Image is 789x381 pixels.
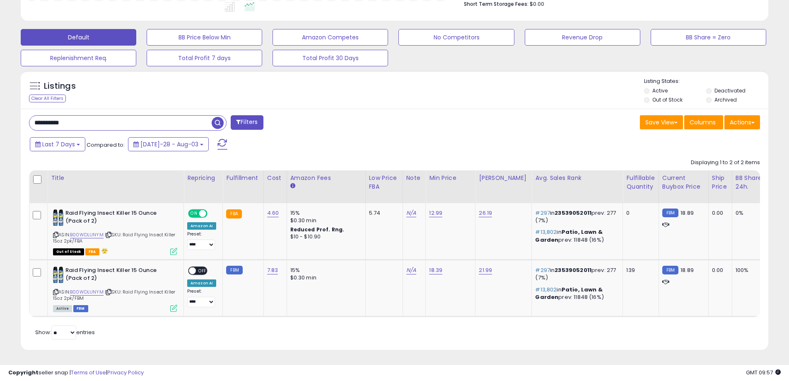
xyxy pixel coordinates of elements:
a: 7.83 [267,266,278,274]
span: Patio, Lawn & Garden [535,286,602,301]
span: 18.89 [680,209,694,217]
span: #13,802 [535,286,557,294]
p: Listing States: [644,78,768,85]
b: Reduced Prof. Rng. [290,226,345,233]
button: Amazon Competes [273,29,388,46]
div: 0.00 [712,209,726,217]
div: Note [406,174,422,182]
span: #13,802 [535,228,557,236]
button: [DATE]-28 - Aug-03 [128,137,209,151]
a: 18.39 [429,266,442,274]
button: Total Profit 30 Days [273,50,388,66]
span: Compared to: [87,141,125,149]
div: seller snap | | [8,369,144,377]
a: 21.99 [479,266,492,274]
button: Filters [231,115,263,130]
div: Amazon AI [187,279,216,287]
div: ASIN: [53,267,177,311]
span: #297 [535,266,550,274]
div: 100% [736,267,763,274]
p: in prev: 277 (7%) [535,209,616,224]
div: 0 [626,209,652,217]
div: Amazon Fees [290,174,362,182]
img: 51hwg78UFzL._SL40_.jpg [53,267,63,283]
span: FBA [85,248,99,255]
label: Out of Stock [652,96,683,103]
h5: Listings [44,80,76,92]
label: Archived [714,96,737,103]
small: Amazon Fees. [290,182,295,190]
span: | SKU: Raid Flying Insect Killer 15oz 2pk/FBM [53,289,175,301]
div: Preset: [187,231,216,250]
span: Show: entries [35,328,95,336]
a: 26.19 [479,209,492,217]
div: 0% [736,209,763,217]
div: Min Price [429,174,472,182]
b: Short Term Storage Fees: [464,0,528,7]
span: 2025-08-11 09:57 GMT [746,369,781,376]
div: Repricing [187,174,219,182]
button: Replenishment Req. [21,50,136,66]
div: Preset: [187,289,216,307]
p: in prev: 277 (7%) [535,267,616,282]
span: 23539052011 [555,209,591,217]
div: Displaying 1 to 2 of 2 items [691,159,760,167]
div: 15% [290,209,359,217]
button: Columns [684,115,723,129]
div: $10 - $10.90 [290,233,359,240]
a: Terms of Use [71,369,106,376]
span: All listings currently available for purchase on Amazon [53,305,72,312]
img: 51hwg78UFzL._SL40_.jpg [53,209,63,226]
span: 18.89 [680,266,694,274]
div: Title [51,174,180,182]
div: [PERSON_NAME] [479,174,528,182]
a: N/A [406,266,416,274]
label: Deactivated [714,87,746,94]
div: Fulfillable Quantity [626,174,655,191]
div: $0.30 min [290,274,359,282]
div: Ship Price [712,174,729,191]
i: hazardous material [99,248,108,254]
small: FBM [662,209,678,217]
small: FBM [226,266,242,274]
div: Amazon AI [187,222,216,230]
a: N/A [406,209,416,217]
button: BB Share = Zero [651,29,766,46]
button: BB Price Below Min [147,29,262,46]
button: Save View [640,115,683,129]
small: FBM [662,266,678,274]
button: No Competitors [398,29,514,46]
a: 4.60 [267,209,279,217]
div: 139 [626,267,652,274]
a: B00WDLUNYM [70,289,104,296]
span: | SKU: Raid Flying Insect Killer 15oz 2pk/FBA [53,231,175,244]
a: 12.99 [429,209,442,217]
span: Columns [690,118,716,126]
span: 23539052011 [555,266,591,274]
div: Clear All Filters [29,95,66,102]
b: Raid Flying Insect Killer 15 Ounce (Pack of 2) [65,267,166,284]
div: Current Buybox Price [662,174,705,191]
div: 15% [290,267,359,274]
div: ASIN: [53,209,177,254]
div: BB Share 24h. [736,174,766,191]
span: OFF [196,267,209,274]
div: 0.00 [712,267,726,274]
div: Fulfillment [226,174,260,182]
button: Actions [724,115,760,129]
span: [DATE]-28 - Aug-03 [140,140,198,148]
span: ON [189,210,199,217]
strong: Copyright [8,369,39,376]
div: $0.30 min [290,217,359,224]
button: Total Profit 7 days [147,50,262,66]
button: Default [21,29,136,46]
div: 5.74 [369,209,396,217]
button: Last 7 Days [30,137,85,151]
div: Avg. Sales Rank [535,174,619,182]
span: All listings that are currently out of stock and unavailable for purchase on Amazon [53,248,84,255]
span: Last 7 Days [42,140,75,148]
div: Low Price FBA [369,174,399,191]
span: #297 [535,209,550,217]
span: OFF [206,210,220,217]
b: Raid Flying Insect Killer 15 Ounce (Pack of 2) [65,209,166,227]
